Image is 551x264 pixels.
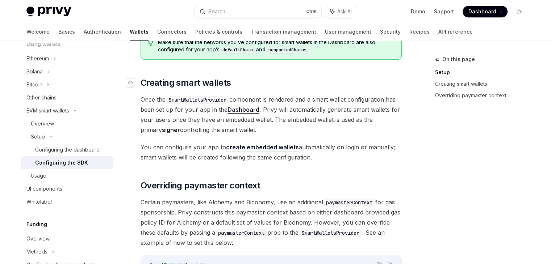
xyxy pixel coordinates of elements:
[195,23,242,41] a: Policies & controls
[226,144,299,151] a: create embedded wallets
[26,23,50,41] a: Welcome
[21,232,113,245] a: Overview
[228,106,259,114] a: Dashboard
[21,169,113,182] a: Usage
[141,142,402,162] span: You can configure your app to automatically on login or manually; smart wallets will be created f...
[325,5,357,18] button: Ask AI
[26,197,52,206] div: Whitelabel
[141,94,402,135] span: Once the component is rendered and a smart wallet configuration has been set up for your app in t...
[58,23,75,41] a: Basics
[195,5,321,18] button: Search...CtrlK
[26,54,49,63] div: Ethereum
[409,23,430,41] a: Recipes
[126,77,141,89] a: Navigate to header
[26,234,50,243] div: Overview
[26,80,42,89] div: Bitcoin
[208,7,229,16] div: Search...
[148,39,153,46] svg: Tip
[434,8,454,15] a: Support
[26,220,47,229] h5: Funding
[35,158,88,167] div: Configuring the SDK
[21,143,113,156] a: Configuring the dashboard
[141,180,260,191] span: Overriding paymaster context
[442,55,475,64] span: On this page
[84,23,121,41] a: Authentication
[31,119,54,128] div: Overview
[21,91,113,104] a: Other chains
[251,23,316,41] a: Transaction management
[26,247,47,256] div: Methods
[26,106,69,115] div: EVM smart wallets
[130,23,149,41] a: Wallets
[220,46,256,54] code: defaultChain
[438,23,473,41] a: API reference
[21,117,113,130] a: Overview
[215,229,267,237] code: paymasterContext
[141,197,402,248] span: Certain paymasters, like Alchemy and Biconomy, use an additional for gas sponsorship. Privy const...
[380,23,401,41] a: Security
[162,126,180,133] strong: signer
[157,23,187,41] a: Connectors
[337,8,352,15] span: Ask AI
[411,8,425,15] a: Demo
[468,8,496,15] span: Dashboard
[158,39,394,54] span: Make sure that the networks you’ve configured for smart wallets in the Dashboard are also configu...
[21,156,113,169] a: Configuring the SDK
[31,171,46,180] div: Usage
[31,132,45,141] div: Setup
[325,23,371,41] a: User management
[166,96,229,104] code: SmartWalletsProvider
[35,145,100,154] div: Configuring the dashboard
[435,78,531,90] a: Creating smart wallets
[323,199,375,206] code: paymasterContext
[21,182,113,195] a: UI components
[26,93,57,102] div: Other chains
[141,77,231,89] span: Creating smart wallets
[26,67,43,76] div: Solana
[21,195,113,208] a: Whitelabel
[435,67,531,78] a: Setup
[26,7,71,17] img: light logo
[220,46,309,52] a: defaultChainandsupportedChains
[463,6,508,17] a: Dashboard
[513,6,525,17] button: Toggle dark mode
[26,184,62,193] div: UI components
[266,46,309,54] code: supportedChains
[435,90,531,101] a: Overriding paymaster context
[306,9,317,14] span: Ctrl K
[299,229,362,237] code: SmartWalletsProvider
